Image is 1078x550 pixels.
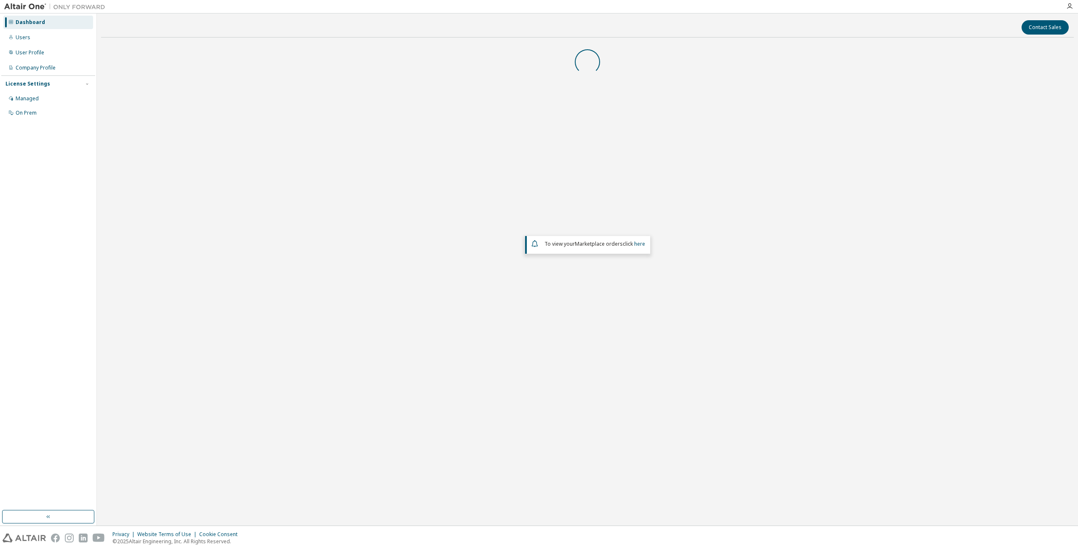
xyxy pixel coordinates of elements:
div: Cookie Consent [199,531,243,538]
img: altair_logo.svg [3,534,46,542]
img: instagram.svg [65,534,74,542]
a: here [634,240,645,247]
span: To view your click [544,240,645,247]
div: Users [16,34,30,41]
div: Website Terms of Use [137,531,199,538]
div: User Profile [16,49,44,56]
img: linkedin.svg [79,534,88,542]
div: Dashboard [16,19,45,26]
div: Company Profile [16,64,56,71]
div: Privacy [112,531,137,538]
div: License Settings [5,80,50,87]
p: © 2025 Altair Engineering, Inc. All Rights Reserved. [112,538,243,545]
em: Marketplace orders [575,240,623,247]
img: Altair One [4,3,109,11]
button: Contact Sales [1022,20,1069,35]
div: Managed [16,95,39,102]
img: facebook.svg [51,534,60,542]
div: On Prem [16,110,37,116]
img: youtube.svg [93,534,105,542]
